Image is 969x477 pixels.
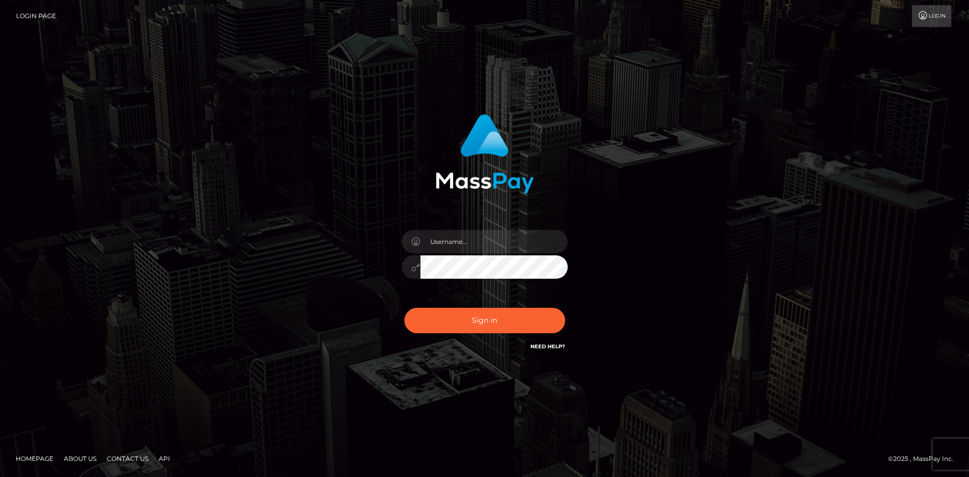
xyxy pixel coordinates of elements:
a: Homepage [11,451,58,467]
div: © 2025 , MassPay Inc. [888,453,961,465]
a: Login [912,5,951,27]
a: Contact Us [103,451,152,467]
img: MassPay Login [436,114,534,194]
input: Username... [420,230,568,253]
a: API [155,451,174,467]
button: Sign in [404,308,565,333]
a: Login Page [16,5,56,27]
a: About Us [60,451,101,467]
a: Need Help? [530,343,565,350]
